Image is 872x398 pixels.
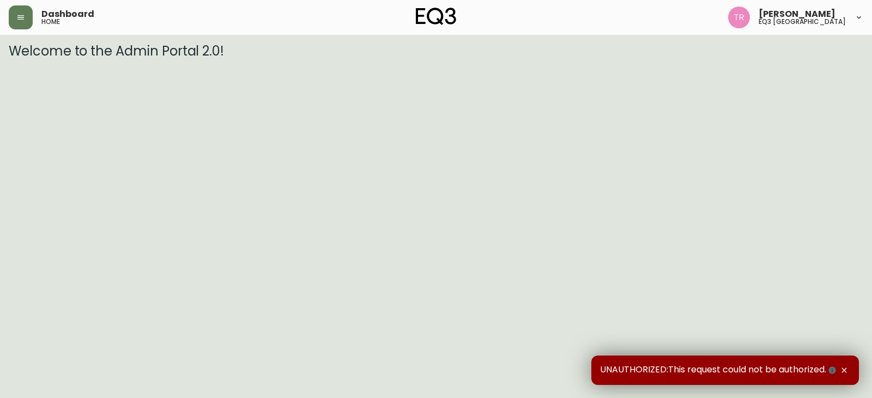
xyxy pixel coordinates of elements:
[9,44,863,59] h3: Welcome to the Admin Portal 2.0!
[759,10,835,19] span: [PERSON_NAME]
[600,364,838,376] span: UNAUTHORIZED:This request could not be authorized.
[41,19,60,25] h5: home
[728,7,750,28] img: 214b9049a7c64896e5c13e8f38ff7a87
[759,19,846,25] h5: eq3 [GEOGRAPHIC_DATA]
[416,8,456,25] img: logo
[41,10,94,19] span: Dashboard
